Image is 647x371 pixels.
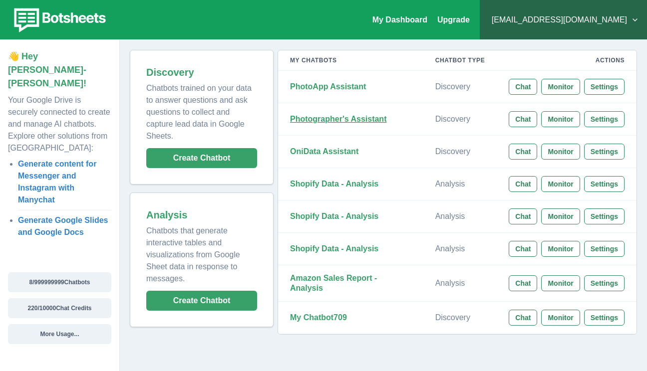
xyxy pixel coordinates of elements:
[435,179,485,189] p: Analysis
[290,212,378,220] strong: Shopify Data - Analysis
[509,241,537,257] button: Chat
[146,291,257,311] button: Create Chatbot
[290,274,377,292] strong: Amazon Sales Report - Analysis
[435,147,485,157] p: Discovery
[8,298,111,318] button: 220/10000Chat Credits
[584,79,625,95] button: Settings
[541,111,580,127] button: Monitor
[541,208,580,224] button: Monitor
[278,50,423,71] th: My Chatbots
[290,244,378,253] strong: Shopify Data - Analysis
[290,313,347,322] strong: My Chatbot709
[509,310,537,326] button: Chat
[290,115,386,123] strong: Photographer's Assistant
[290,82,366,91] strong: PhotoApp Assistant
[290,147,358,156] strong: OniData Assistant
[437,15,470,24] a: Upgrade
[18,160,96,204] a: Generate content for Messenger and Instagram with Manychat
[509,275,537,291] button: Chat
[146,78,257,142] p: Chatbots trained on your data to answer questions and ask questions to collect and capture lead d...
[8,6,109,34] img: botsheets-logo.png
[8,90,111,154] p: Your Google Drive is securely connected to create and manage AI chatbots. Explore other solutions...
[509,176,537,192] button: Chat
[435,211,485,221] p: Analysis
[146,148,257,168] button: Create Chatbot
[435,278,485,288] p: Analysis
[584,241,625,257] button: Settings
[584,208,625,224] button: Settings
[8,272,111,292] button: 8/999999999Chatbots
[584,111,625,127] button: Settings
[8,324,111,344] button: More Usage...
[541,310,580,326] button: Monitor
[541,241,580,257] button: Monitor
[488,10,639,30] button: [EMAIL_ADDRESS][DOMAIN_NAME]
[435,244,485,254] p: Analysis
[146,209,257,221] h2: Analysis
[435,313,485,323] p: Discovery
[435,82,485,92] p: Discovery
[541,176,580,192] button: Monitor
[497,50,637,71] th: Actions
[541,79,580,95] button: Monitor
[146,221,257,285] p: Chatbots that generate interactive tables and visualizations from Google Sheet data in response t...
[584,275,625,291] button: Settings
[8,50,111,90] p: 👋 Hey [PERSON_NAME]-[PERSON_NAME]!
[18,216,108,236] a: Generate Google Slides and Google Docs
[435,114,485,124] p: Discovery
[290,180,378,188] strong: Shopify Data - Analysis
[509,144,537,160] button: Chat
[584,144,625,160] button: Settings
[584,176,625,192] button: Settings
[541,144,580,160] button: Monitor
[509,111,537,127] button: Chat
[423,50,497,71] th: Chatbot Type
[584,310,625,326] button: Settings
[509,79,537,95] button: Chat
[509,208,537,224] button: Chat
[372,15,427,24] a: My Dashboard
[541,275,580,291] button: Monitor
[146,66,257,78] h2: Discovery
